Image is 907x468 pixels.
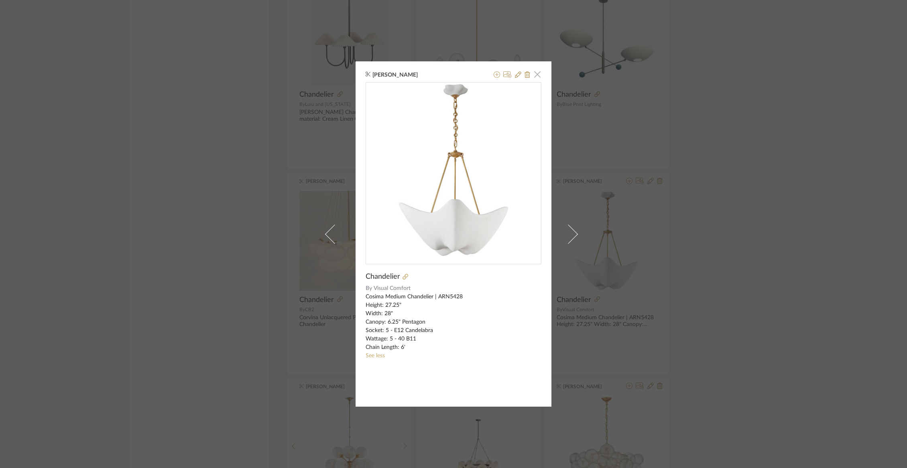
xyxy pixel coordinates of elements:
span: Visual Comfort [374,284,542,293]
button: Close [529,66,545,82]
a: See less [366,353,385,359]
div: 0 [366,83,541,257]
span: [PERSON_NAME] [372,71,430,79]
span: By [366,284,372,293]
img: c7447181-3131-4fd3-ad53-8285c69ded5b_436x436.jpg [366,83,541,257]
div: Cosima Medium Chandelier | ARN5428 Height: 27.25" Width: 28" Canopy: 6.25" Pentagon Socket: 5 - E... [366,293,541,352]
span: Chandelier [366,272,400,281]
